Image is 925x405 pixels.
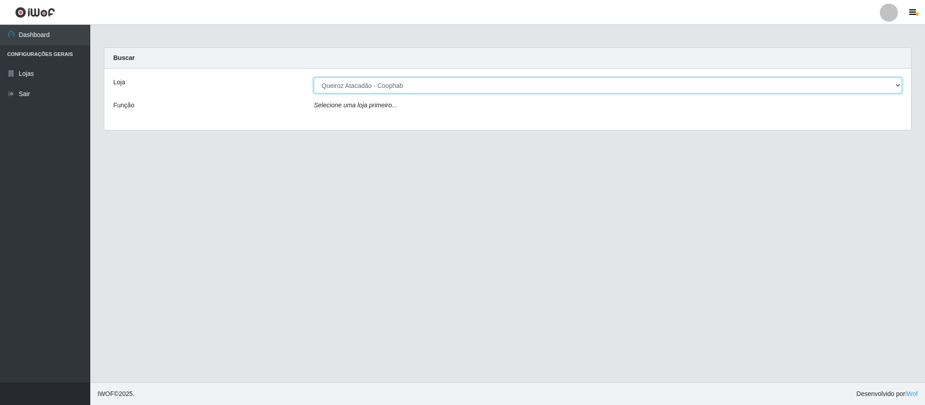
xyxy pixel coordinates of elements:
span: © 2025 . [98,389,135,399]
label: Loja [113,78,125,87]
i: Selecione uma loja primeiro... [314,101,397,109]
img: CoreUI Logo [15,7,55,18]
label: Função [113,101,135,110]
a: iWof [905,390,918,397]
span: Desenvolvido por [856,389,918,399]
span: IWOF [98,390,114,397]
strong: Buscar [113,54,135,61]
